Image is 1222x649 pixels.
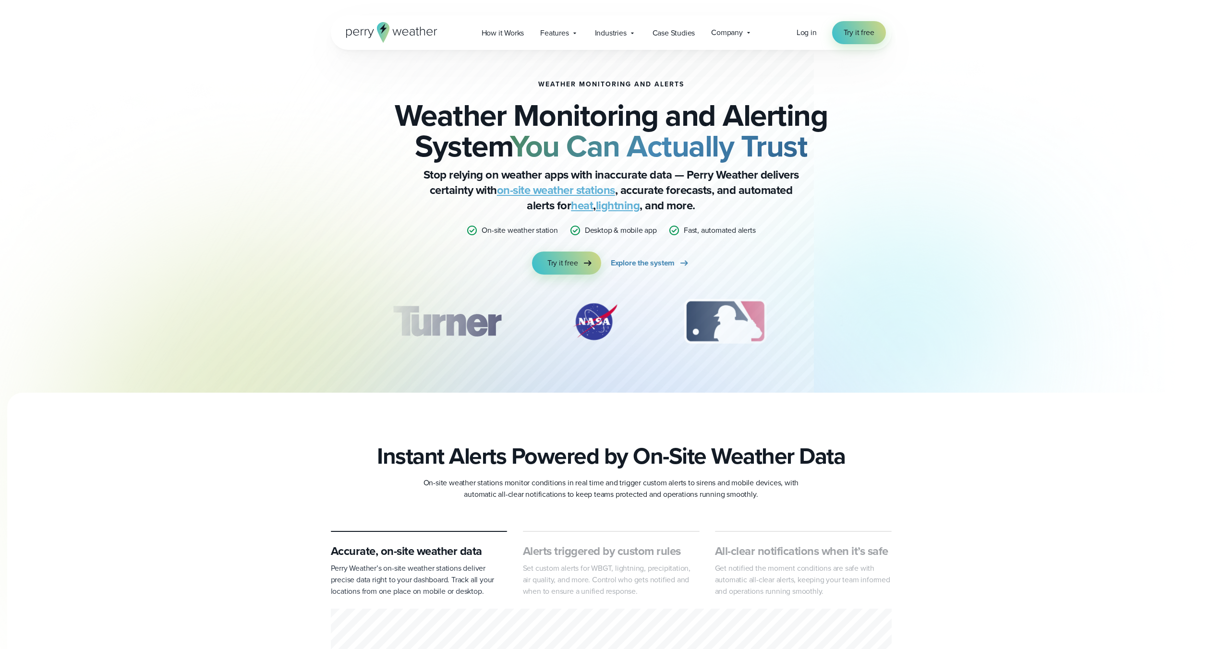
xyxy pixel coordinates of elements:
[715,563,892,597] p: Get notified the moment conditions are safe with automatic all-clear alerts, keeping your team in...
[822,298,899,346] img: PGA.svg
[611,252,690,275] a: Explore the system
[378,298,515,346] div: 1 of 12
[331,543,508,559] h3: Accurate, on-site weather data
[379,298,844,350] div: slideshow
[653,27,695,39] span: Case Studies
[684,225,756,236] p: Fast, automated alerts
[822,298,899,346] div: 4 of 12
[523,563,700,597] p: Set custom alerts for WBGT, lightning, precipitation, air quality, and more. Control who gets not...
[715,543,892,559] h3: All-clear notifications when it’s safe
[377,443,845,469] h2: Instant Alerts Powered by On-Site Weather Data
[611,257,675,269] span: Explore the system
[482,225,557,236] p: On-site weather station
[532,252,601,275] a: Try it free
[379,100,844,161] h2: Weather Monitoring and Alerting System
[473,23,532,43] a: How it Works
[419,477,803,500] p: On-site weather stations monitor conditions in real time and trigger custom alerts to sirens and ...
[547,257,578,269] span: Try it free
[523,543,700,559] h3: Alerts triggered by custom rules
[797,27,817,38] a: Log in
[832,21,886,44] a: Try it free
[378,298,515,346] img: Turner-Construction_1.svg
[596,197,640,214] a: lightning
[571,197,593,214] a: heat
[675,298,776,346] img: MLB.svg
[482,27,524,39] span: How it Works
[644,23,703,43] a: Case Studies
[331,563,508,597] p: Perry Weather’s on-site weather stations deliver precise data right to your dashboard. Track all ...
[711,27,743,38] span: Company
[561,298,629,346] div: 2 of 12
[595,27,627,39] span: Industries
[497,181,615,199] a: on-site weather stations
[844,27,874,38] span: Try it free
[561,298,629,346] img: NASA.svg
[675,298,776,346] div: 3 of 12
[538,81,684,88] h1: Weather Monitoring and Alerts
[540,27,569,39] span: Features
[419,167,803,213] p: Stop relying on weather apps with inaccurate data — Perry Weather delivers certainty with , accur...
[585,225,657,236] p: Desktop & mobile app
[510,123,807,168] strong: You Can Actually Trust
